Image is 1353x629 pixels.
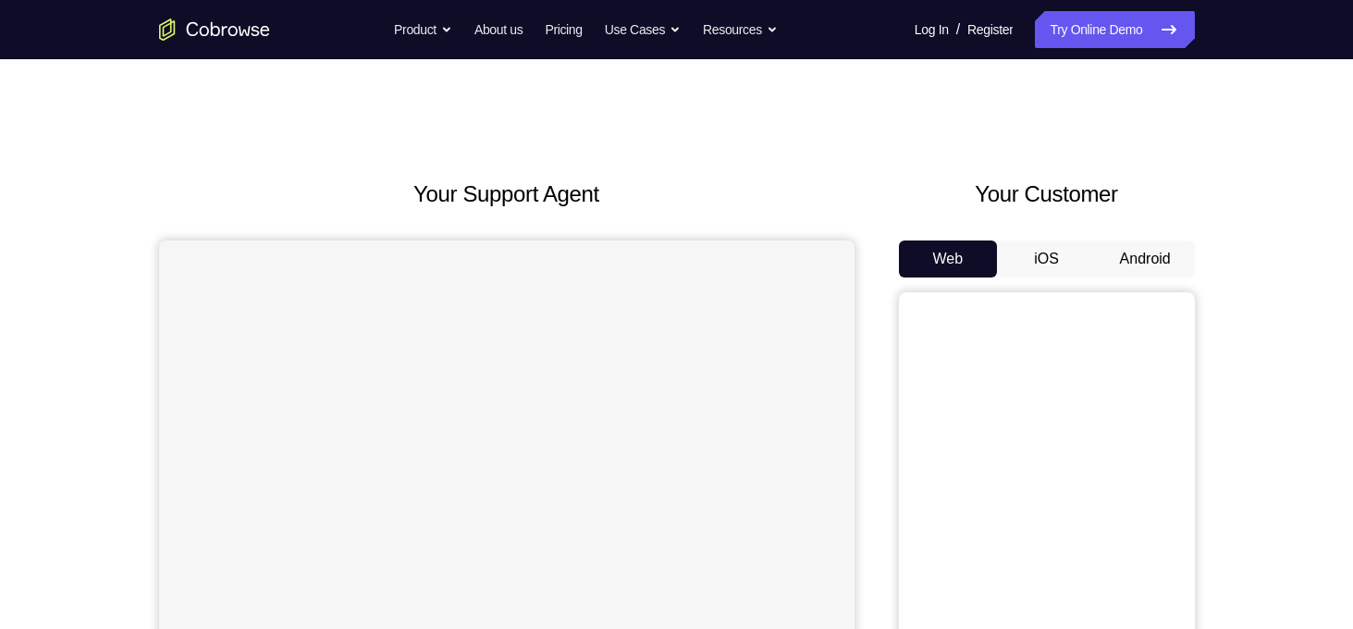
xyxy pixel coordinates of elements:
[997,240,1096,277] button: iOS
[474,11,523,48] a: About us
[1035,11,1194,48] a: Try Online Demo
[545,11,582,48] a: Pricing
[605,11,681,48] button: Use Cases
[899,240,998,277] button: Web
[899,178,1195,211] h2: Your Customer
[956,18,960,41] span: /
[967,11,1013,48] a: Register
[1096,240,1195,277] button: Android
[915,11,949,48] a: Log In
[159,178,855,211] h2: Your Support Agent
[394,11,452,48] button: Product
[159,18,270,41] a: Go to the home page
[703,11,778,48] button: Resources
